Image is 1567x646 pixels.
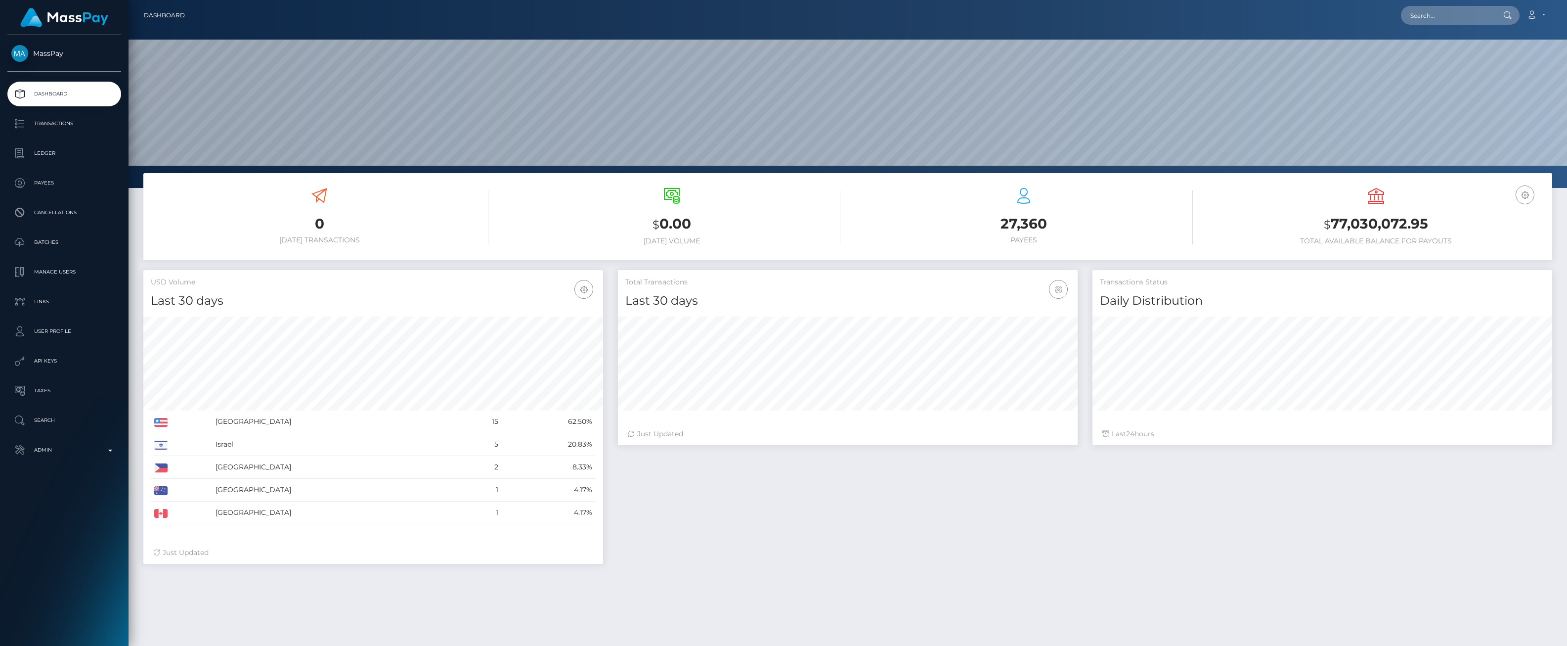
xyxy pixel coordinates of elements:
[461,433,502,456] td: 5
[503,214,841,234] h3: 0.00
[461,456,502,479] td: 2
[212,456,461,479] td: [GEOGRAPHIC_DATA]
[855,236,1193,244] h6: Payees
[7,319,121,344] a: User Profile
[212,433,461,456] td: Israel
[7,111,121,136] a: Transactions
[625,292,1070,310] h4: Last 30 days
[212,411,461,433] td: [GEOGRAPHIC_DATA]
[11,235,117,250] p: Batches
[154,441,168,450] img: IL.png
[153,548,593,558] div: Just Updated
[461,479,502,502] td: 1
[7,438,121,462] a: Admin
[154,486,168,495] img: AU.png
[20,8,108,27] img: MassPay Logo
[144,5,185,26] a: Dashboard
[11,294,117,309] p: Links
[11,413,117,428] p: Search
[154,509,168,518] img: CA.png
[1100,292,1545,310] h4: Daily Distribution
[212,479,461,502] td: [GEOGRAPHIC_DATA]
[151,292,596,310] h4: Last 30 days
[7,260,121,284] a: Manage Users
[11,45,28,62] img: MassPay
[1208,237,1545,245] h6: Total Available Balance for Payouts
[11,146,117,161] p: Ledger
[502,479,596,502] td: 4.17%
[154,463,168,472] img: PH.png
[11,354,117,369] p: API Keys
[7,49,121,58] span: MassPay
[1401,6,1494,25] input: Search...
[461,502,502,524] td: 1
[7,230,121,255] a: Batches
[7,82,121,106] a: Dashboard
[1324,218,1331,231] small: $
[11,176,117,190] p: Payees
[625,277,1070,287] h5: Total Transactions
[11,116,117,131] p: Transactions
[855,214,1193,233] h3: 27,360
[7,349,121,373] a: API Keys
[11,383,117,398] p: Taxes
[502,502,596,524] td: 4.17%
[11,87,117,101] p: Dashboard
[212,502,461,524] td: [GEOGRAPHIC_DATA]
[151,236,488,244] h6: [DATE] Transactions
[11,443,117,458] p: Admin
[628,429,1068,439] div: Just Updated
[1102,429,1542,439] div: Last hours
[502,456,596,479] td: 8.33%
[7,171,121,195] a: Payees
[503,237,841,245] h6: [DATE] Volume
[151,277,596,287] h5: USD Volume
[11,265,117,279] p: Manage Users
[7,200,121,225] a: Cancellations
[151,214,488,233] h3: 0
[502,433,596,456] td: 20.83%
[1208,214,1545,234] h3: 77,030,072.95
[1100,277,1545,287] h5: Transactions Status
[653,218,659,231] small: $
[7,408,121,433] a: Search
[154,418,168,427] img: US.png
[461,411,502,433] td: 15
[7,378,121,403] a: Taxes
[7,141,121,166] a: Ledger
[7,289,121,314] a: Links
[11,205,117,220] p: Cancellations
[1126,429,1134,438] span: 24
[502,411,596,433] td: 62.50%
[11,324,117,339] p: User Profile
